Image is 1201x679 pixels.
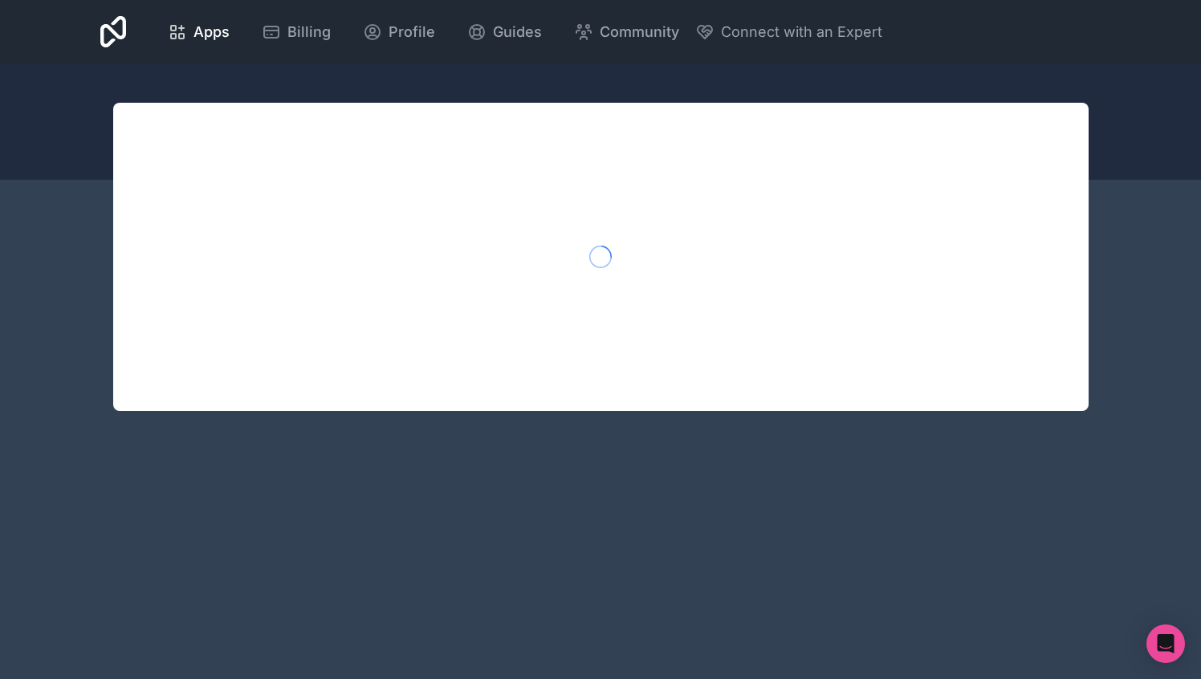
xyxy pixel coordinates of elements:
[721,21,882,43] span: Connect with an Expert
[389,21,435,43] span: Profile
[561,14,692,50] a: Community
[287,21,331,43] span: Billing
[193,21,230,43] span: Apps
[155,14,242,50] a: Apps
[249,14,344,50] a: Billing
[350,14,448,50] a: Profile
[695,21,882,43] button: Connect with an Expert
[493,21,542,43] span: Guides
[454,14,555,50] a: Guides
[600,21,679,43] span: Community
[1146,624,1185,663] div: Open Intercom Messenger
